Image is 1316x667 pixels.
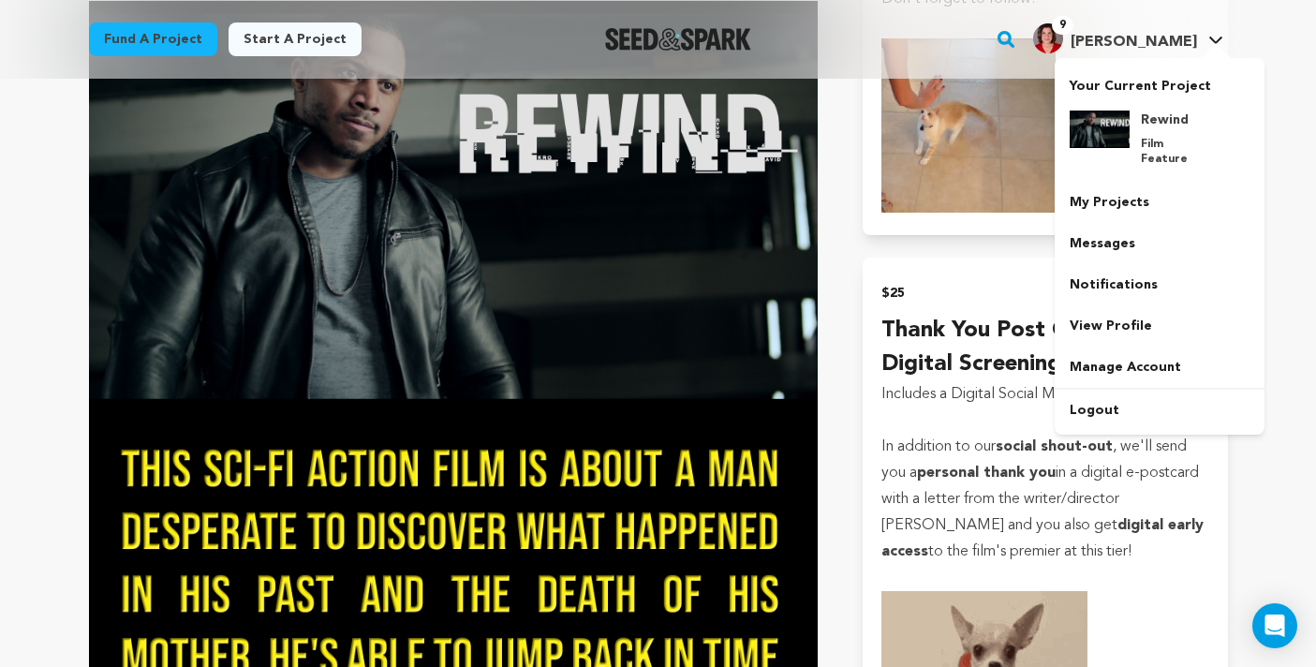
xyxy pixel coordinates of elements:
strong: social shout-out [996,439,1113,454]
img: Seed&Spark Logo Dark Mode [605,28,752,51]
a: Rose B.'s Profile [1029,20,1227,53]
a: Logout [1055,390,1264,431]
p: In addition to our , we'll send you a in a digital e-postcard with a letter from the writer/direc... [881,434,1208,565]
div: Rose B.'s Profile [1033,23,1197,53]
p: Your Current Project [1070,69,1249,96]
a: Messages [1055,223,1264,264]
span: [PERSON_NAME] [1071,35,1197,50]
strong: personal thank you [917,466,1056,481]
strong: digital early access [881,518,1204,559]
img: 87a0ab14016232b5.jpg [1033,23,1063,53]
img: 1651156423-funny-cat-gifs-046-007.gif [881,38,1056,213]
a: Fund a project [89,22,217,56]
a: Start a project [229,22,362,56]
h4: Thank You Post Card and Digital Screening [881,314,1208,381]
a: Notifications [1055,264,1264,305]
span: Rose B.'s Profile [1029,20,1227,59]
a: Manage Account [1055,347,1264,388]
p: Film Feature [1141,137,1208,167]
div: Open Intercom Messenger [1252,603,1297,648]
img: Poster%20-%20Teaser.jpg [1070,111,1130,148]
p: Includes a Digital Social Media Shout-Out [881,381,1208,408]
img: 1650932223-Poster%20-%20Teaser.jpg [89,1,819,411]
span: 9 [1052,16,1073,35]
a: Your Current Project Rewind Film Feature [1070,69,1249,182]
h2: $25 [881,280,1208,306]
a: Seed&Spark Homepage [605,28,752,51]
a: My Projects [1055,182,1264,223]
a: View Profile [1055,305,1264,347]
h4: Rewind [1141,111,1208,129]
